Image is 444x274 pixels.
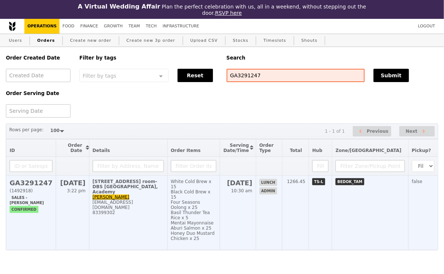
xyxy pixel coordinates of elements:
span: TS-L [312,178,325,185]
a: [PERSON_NAME] [93,194,130,200]
div: Plan the perfect celebration with us, all in a weekend, without stepping out the door. [74,3,370,16]
div: 1 - 1 of 1 [325,129,345,134]
span: 10:30 am [231,188,252,193]
span: lunch [259,179,277,186]
input: Serving Date [6,104,70,118]
a: Food [59,19,77,34]
a: Upload CSV [187,34,221,47]
span: Next [406,127,417,136]
h3: A Virtual Wedding Affair [78,3,160,10]
a: Timeslots [261,34,289,47]
div: Black Cold Brew x 15 [171,189,217,200]
button: Previous [353,126,391,137]
span: Pickup? [412,148,431,153]
span: confirmed [10,206,38,213]
a: Infrastructure [160,19,202,34]
button: Reset [178,69,213,82]
a: Operations [24,19,59,34]
a: Create new 3p order [124,34,178,47]
span: 3:22 pm [67,188,86,193]
a: Stocks [230,34,251,47]
span: Sales - [PERSON_NAME] [10,194,46,206]
span: admin [259,187,277,194]
span: 1266.45 [287,179,306,184]
a: Growth [101,19,126,34]
div: Honey Duo Mustard Chicken x 25 [171,231,217,241]
label: Rows per page: [9,126,44,133]
a: Create new order [67,34,114,47]
span: Order Items [171,148,201,153]
span: Filter by tags [83,72,116,79]
a: Tech [143,19,160,34]
button: Submit [374,69,409,82]
span: Details [93,148,110,153]
img: Grain logo [9,21,16,31]
h2: [DATE] [59,179,85,187]
a: Team [125,19,143,34]
div: [EMAIL_ADDRESS][DOMAIN_NAME] [93,200,164,210]
input: ID or Salesperson name [10,160,52,172]
span: Hub [312,148,322,153]
h5: Filter by tags [79,55,217,61]
span: ID [10,148,15,153]
h5: Order Serving Date [6,91,70,96]
span: Zone/[GEOGRAPHIC_DATA] [335,148,402,153]
h5: Search [227,55,438,61]
a: RSVP here [215,10,242,16]
h5: Order Created Date [6,55,70,61]
div: Basil Thunder Tea Rice x 5 [171,210,217,220]
input: Filter by Address, Name, Email, Mobile [93,160,164,172]
a: Users [6,34,25,47]
div: (1492918) [10,188,52,193]
div: Four Seasons Oolong x 25 [171,200,217,210]
button: Next [399,126,435,137]
span: Previous [367,127,389,136]
a: Orders [34,34,58,47]
span: false [412,179,423,184]
a: Logout [415,19,438,34]
a: Finance [78,19,101,34]
input: Search any field [227,69,365,82]
a: Shouts [299,34,321,47]
input: Filter Order Items [171,160,217,172]
input: Created Date [6,69,70,82]
input: Filter Hub [312,160,328,172]
div: [STREET_ADDRESS] room-DBS [GEOGRAPHIC_DATA], Academy [93,179,164,194]
span: BEDOK_TAM [335,178,364,185]
span: Order Type [259,143,274,153]
div: 83399302 [93,210,164,215]
div: White Cold Brew x 15 [171,179,217,189]
h2: GA3291247 [10,179,52,187]
div: Mentai Mayonnaise Aburi Salmon x 25 [171,220,217,231]
input: Filter Zone/Pickup Point [335,160,405,172]
h2: [DATE] [223,179,252,187]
